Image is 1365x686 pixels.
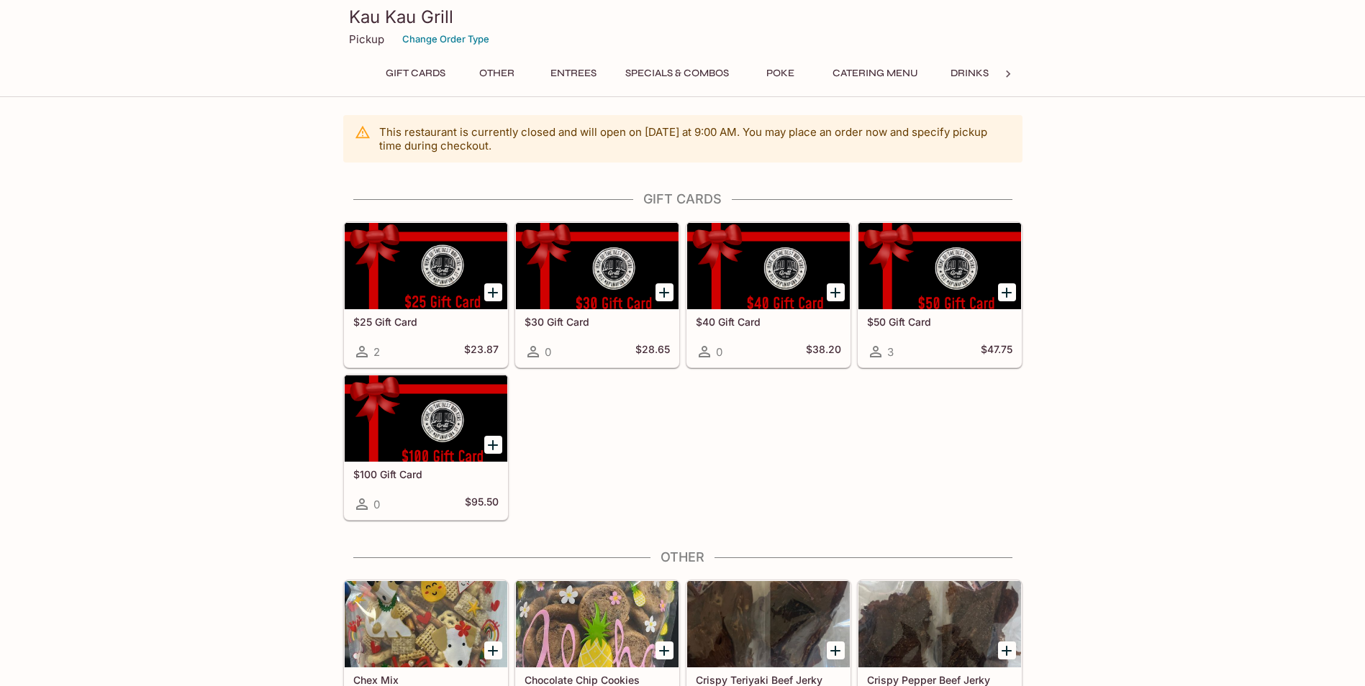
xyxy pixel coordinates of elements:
[353,674,499,686] h5: Chex Mix
[465,63,530,83] button: Other
[867,674,1012,686] h5: Crispy Pepper Beef Jerky
[378,63,453,83] button: Gift Cards
[716,345,722,359] span: 0
[635,343,670,360] h5: $28.65
[806,343,841,360] h5: $38.20
[696,674,841,686] h5: Crispy Teriyaki Beef Jerky
[748,63,813,83] button: Poke
[349,32,384,46] p: Pickup
[464,343,499,360] h5: $23.87
[696,316,841,328] h5: $40 Gift Card
[617,63,737,83] button: Specials & Combos
[525,316,670,328] h5: $30 Gift Card
[998,641,1016,659] button: Add Crispy Pepper Beef Jerky
[998,283,1016,301] button: Add $50 Gift Card
[516,223,679,309] div: $30 Gift Card
[484,641,502,659] button: Add Chex Mix
[656,283,674,301] button: Add $30 Gift Card
[541,63,606,83] button: Entrees
[343,191,1022,207] h4: Gift Cards
[858,581,1021,667] div: Crispy Pepper Beef Jerky
[373,498,380,511] span: 0
[349,6,1017,28] h3: Kau Kau Grill
[867,316,1012,328] h5: $50 Gift Card
[484,283,502,301] button: Add $25 Gift Card
[687,223,850,309] div: $40 Gift Card
[656,641,674,659] button: Add Chocolate Chip Cookies
[981,343,1012,360] h5: $47.75
[516,581,679,667] div: Chocolate Chip Cookies
[353,468,499,480] h5: $100 Gift Card
[345,581,507,667] div: Chex Mix
[938,63,1002,83] button: Drinks
[465,495,499,513] h5: $95.50
[343,549,1022,565] h4: Other
[344,375,508,520] a: $100 Gift Card0$95.50
[827,283,845,301] button: Add $40 Gift Card
[344,222,508,367] a: $25 Gift Card2$23.87
[353,316,499,328] h5: $25 Gift Card
[373,345,380,359] span: 2
[827,641,845,659] button: Add Crispy Teriyaki Beef Jerky
[858,222,1022,367] a: $50 Gift Card3$47.75
[545,345,551,359] span: 0
[825,63,926,83] button: Catering Menu
[515,222,679,367] a: $30 Gift Card0$28.65
[858,223,1021,309] div: $50 Gift Card
[887,345,894,359] span: 3
[345,375,507,462] div: $100 Gift Card
[345,223,507,309] div: $25 Gift Card
[687,581,850,667] div: Crispy Teriyaki Beef Jerky
[484,436,502,454] button: Add $100 Gift Card
[396,28,496,50] button: Change Order Type
[379,125,1011,152] p: This restaurant is currently closed and will open on [DATE] at 9:00 AM . You may place an order n...
[686,222,851,367] a: $40 Gift Card0$38.20
[525,674,670,686] h5: Chocolate Chip Cookies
